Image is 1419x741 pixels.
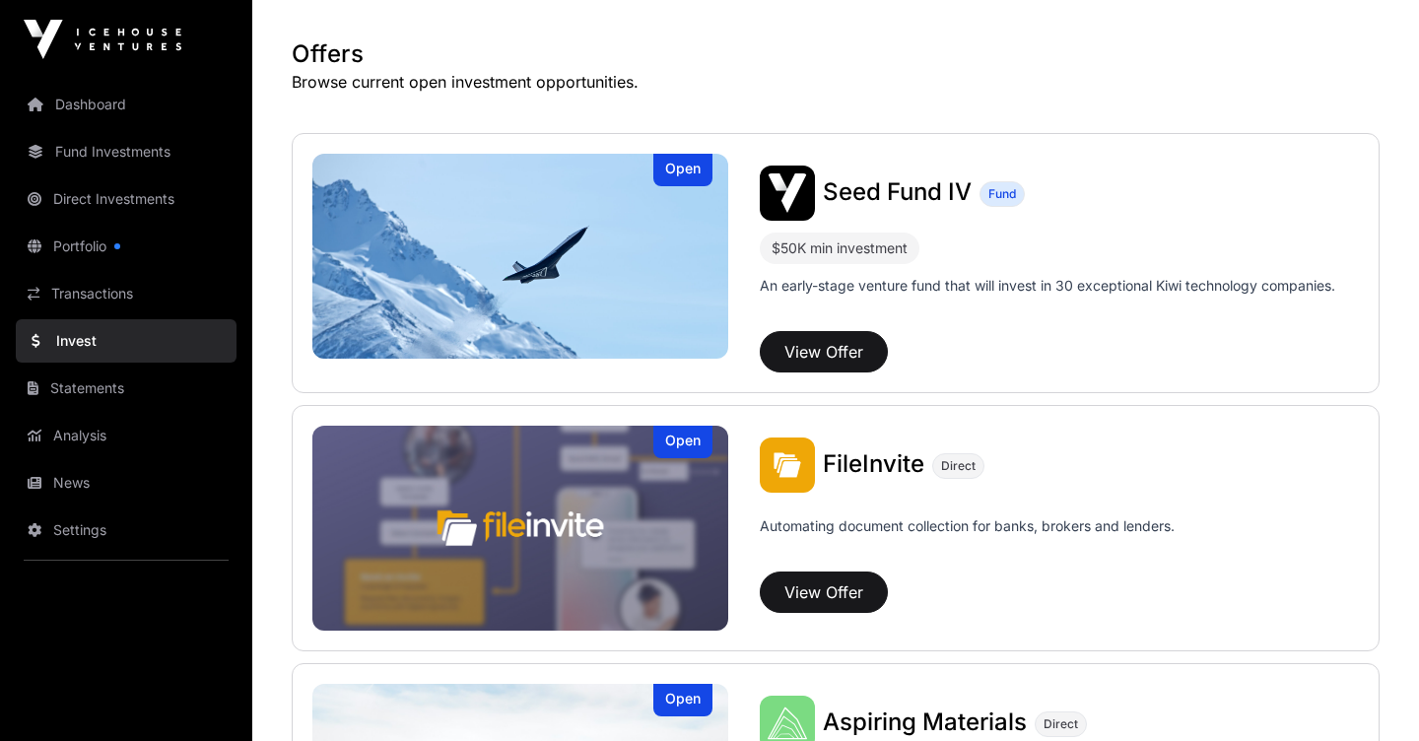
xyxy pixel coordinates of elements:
a: Settings [16,508,236,552]
a: Portfolio [16,225,236,268]
a: Seed Fund IVOpen [312,154,728,359]
span: Fund [988,186,1016,202]
a: Invest [16,319,236,363]
span: Direct [941,458,976,474]
button: View Offer [760,572,888,613]
img: Seed Fund IV [760,166,815,221]
p: Automating document collection for banks, brokers and lenders. [760,516,1175,564]
a: Seed Fund IV [823,180,972,206]
button: View Offer [760,331,888,372]
img: Icehouse Ventures Logo [24,20,181,59]
a: Aspiring Materials [823,710,1027,736]
a: FileInvite [823,452,924,478]
a: FileInviteOpen [312,426,728,631]
h1: Offers [292,38,1380,70]
span: Aspiring Materials [823,707,1027,736]
div: Open [653,154,712,186]
p: An early-stage venture fund that will invest in 30 exceptional Kiwi technology companies. [760,276,1335,296]
a: Transactions [16,272,236,315]
iframe: Chat Widget [1320,646,1419,741]
img: FileInvite [312,426,728,631]
div: $50K min investment [760,233,919,264]
a: Statements [16,367,236,410]
img: FileInvite [760,438,815,493]
a: News [16,461,236,505]
div: Open [653,684,712,716]
a: Dashboard [16,83,236,126]
div: Open [653,426,712,458]
a: Direct Investments [16,177,236,221]
span: Seed Fund IV [823,177,972,206]
a: Analysis [16,414,236,457]
a: Fund Investments [16,130,236,173]
img: Seed Fund IV [312,154,728,359]
div: $50K min investment [772,236,908,260]
span: Direct [1044,716,1078,732]
span: FileInvite [823,449,924,478]
p: Browse current open investment opportunities. [292,70,1380,94]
